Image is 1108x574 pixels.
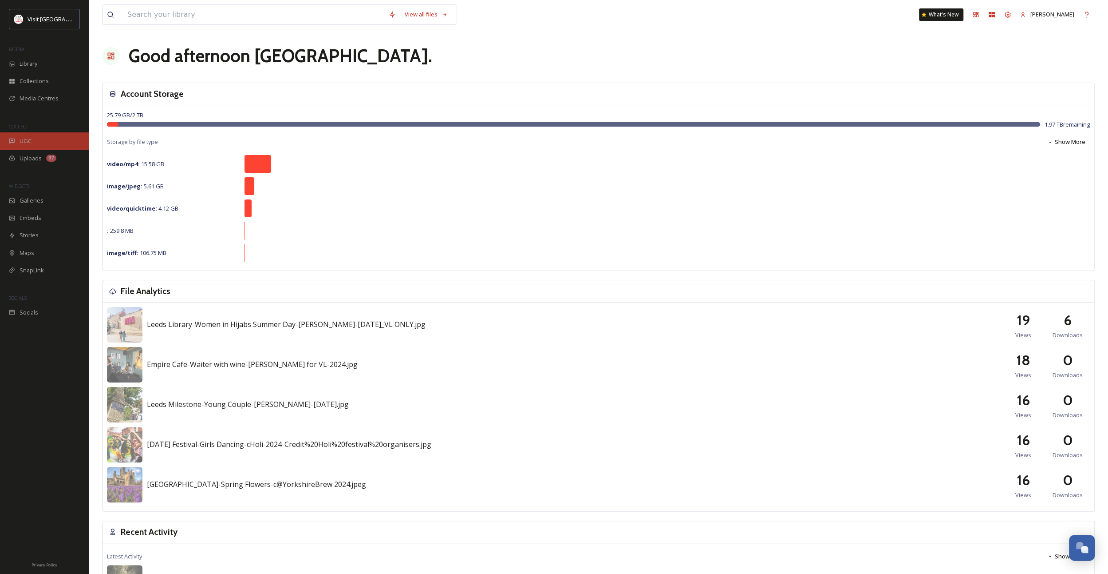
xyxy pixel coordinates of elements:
span: Views [1015,491,1031,499]
span: Downloads [1053,411,1083,419]
img: download%20(3).png [14,15,23,24]
span: Stories [20,231,39,239]
span: Downloads [1053,331,1083,339]
img: 0315020b-80cd-42e2-9c3f-0e036428f776.jpg [107,347,142,383]
span: 25.79 GB / 2 TB [107,111,143,119]
strong: video/mp4 : [107,160,140,168]
a: What's New [919,8,963,21]
button: Show More [1043,133,1090,151]
span: Views [1015,331,1031,339]
input: Search your library [123,5,384,24]
h2: 0 [1063,390,1073,411]
a: View all files [400,6,452,23]
strong: image/tiff : [107,249,138,257]
h2: 18 [1016,350,1030,371]
span: WIDGETS [9,183,29,189]
img: 6c6e615e-f823-4de8-b816-69469397eb1a.jpg [107,307,142,343]
strong: image/jpeg : [107,182,142,190]
h2: 6 [1064,310,1072,331]
h1: Good afternoon [GEOGRAPHIC_DATA] . [129,43,432,69]
h2: 0 [1063,350,1073,371]
span: [PERSON_NAME] [1030,10,1074,18]
img: 46ff4dbc-7c4d-4857-84b7-8b24a9086526.jpg [107,387,142,423]
h2: 16 [1017,470,1030,491]
span: Views [1015,371,1031,379]
span: COLLECT [9,123,28,130]
strong: : [107,227,109,235]
h2: 16 [1017,390,1030,411]
strong: video/quicktime : [107,204,157,212]
img: 0ceacd6a-31cc-45eb-aed9-ac9f028693df.jpg [107,427,142,462]
h3: Recent Activity [121,526,177,538]
span: 1.97 TB remaining [1045,120,1090,129]
span: Galleries [20,196,43,205]
span: Embeds [20,214,41,222]
span: 259.8 MB [107,227,134,235]
span: UGC [20,137,32,145]
span: [GEOGRAPHIC_DATA]-Spring Flowers-c@YorkshireBrew 2024.jpeg [147,479,366,489]
button: Open Chat [1069,535,1095,561]
span: Downloads [1053,371,1083,379]
a: [PERSON_NAME] [1016,6,1079,23]
span: Leeds Milestone-Young Couple-[PERSON_NAME]-[DATE].jpg [147,399,349,409]
h2: 0 [1063,430,1073,451]
span: Privacy Policy [32,562,57,568]
span: Collections [20,77,49,85]
span: Downloads [1053,451,1083,459]
span: Socials [20,308,38,317]
span: Views [1015,451,1031,459]
div: 97 [46,155,56,162]
span: MEDIA [9,46,24,52]
h3: File Analytics [121,285,170,298]
span: Visit [GEOGRAPHIC_DATA] [28,15,96,23]
span: Maps [20,249,34,257]
img: 7b37afc7-6fe0-48af-a1a8-6aae1e09dfa2.jpg [107,467,142,502]
span: SnapLink [20,266,44,275]
h3: Account Storage [121,88,184,100]
span: 15.58 GB [107,160,164,168]
span: 106.75 MB [107,249,166,257]
span: 5.61 GB [107,182,164,190]
span: Downloads [1053,491,1083,499]
span: Library [20,60,37,68]
span: Views [1015,411,1031,419]
h2: 16 [1017,430,1030,451]
span: Latest Activity [107,552,142,561]
span: [DATE] Festival-Girls Dancing-cHoli-2024-Credit%20Holi%20festival%20organisers.jpg [147,439,431,449]
span: Leeds Library-Women in Hijabs Summer Day-[PERSON_NAME]-[DATE]_VL ONLY.jpg [147,319,426,329]
span: Media Centres [20,94,59,103]
button: Show More [1043,548,1090,565]
a: Privacy Policy [32,559,57,570]
span: Storage by file type [107,138,158,146]
span: 4.12 GB [107,204,178,212]
span: Uploads [20,154,42,163]
span: Empire Cafe-Waiter with wine-[PERSON_NAME] for VL-2024.jpg [147,359,358,369]
h2: 0 [1063,470,1073,491]
h2: 19 [1017,310,1030,331]
span: SOCIALS [9,295,27,301]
